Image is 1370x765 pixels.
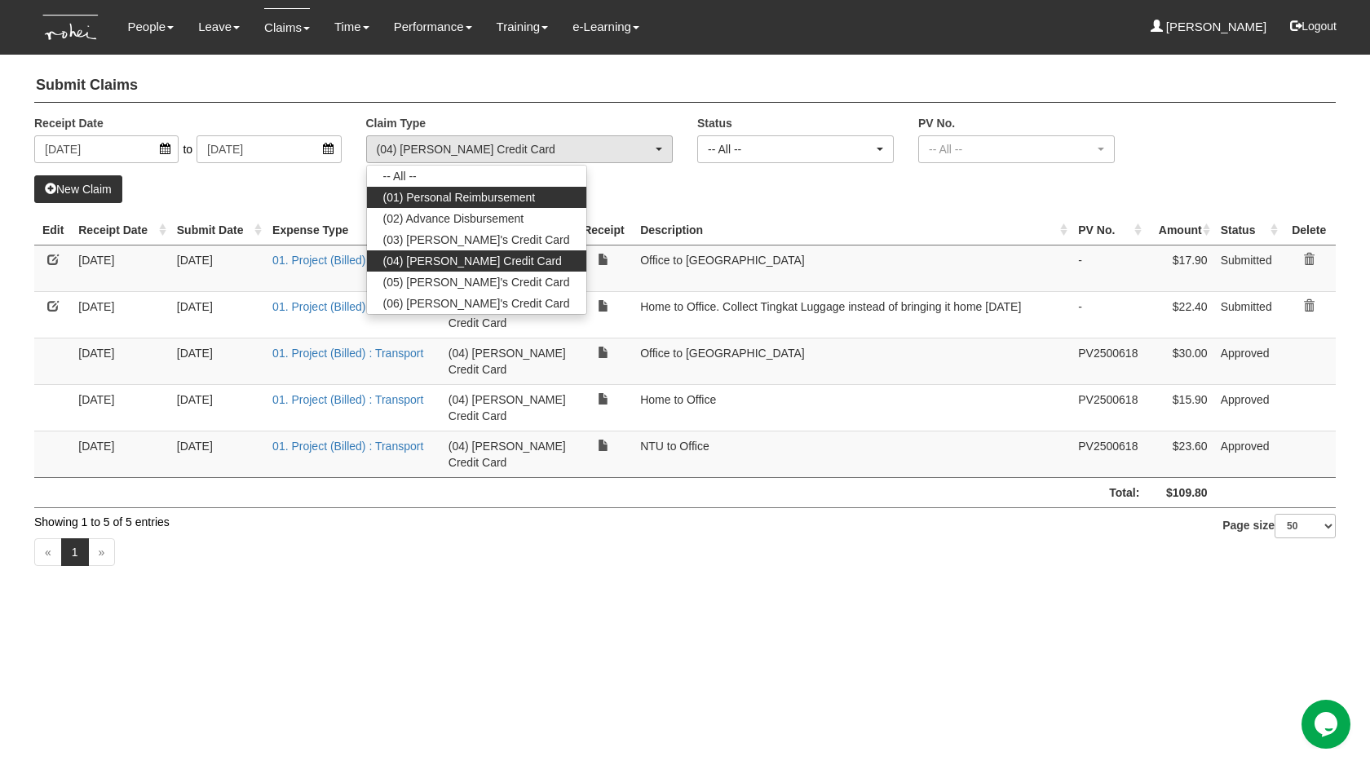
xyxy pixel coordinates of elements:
td: Approved [1214,384,1283,431]
td: [DATE] [170,384,266,431]
a: Time [334,8,369,46]
span: (02) Advance Disbursement [383,210,524,227]
td: [DATE] [72,431,170,477]
td: $23.60 [1146,431,1213,477]
th: Receipt Date : activate to sort column ascending [72,215,170,245]
td: [DATE] [170,291,266,338]
b: $109.80 [1166,486,1208,499]
td: $15.90 [1146,384,1213,431]
a: Performance [394,8,472,46]
h4: Submit Claims [34,69,1336,103]
a: People [127,8,174,46]
td: Approved [1214,431,1283,477]
td: [DATE] [170,245,266,291]
td: Home to Office. Collect Tingkat Luggage instead of bringing it home [DATE] [634,291,1072,338]
span: (04) [PERSON_NAME] Credit Card [383,253,562,269]
a: Claims [264,8,310,46]
span: (01) Personal Reimbursement [383,189,536,206]
th: Status : activate to sort column ascending [1214,215,1283,245]
a: [PERSON_NAME] [1151,8,1267,46]
select: Page size [1275,514,1336,538]
td: Office to [GEOGRAPHIC_DATA] [634,338,1072,384]
td: Office to [GEOGRAPHIC_DATA] [634,245,1072,291]
td: PV2500618 [1072,384,1146,431]
th: Edit [34,215,72,245]
td: [DATE] [170,338,266,384]
span: -- All -- [383,168,417,184]
a: New Claim [34,175,122,203]
a: Training [497,8,549,46]
th: Receipt [574,215,634,245]
input: d/m/yyyy [34,135,179,163]
a: 01. Project (Billed) : Transport [272,393,423,406]
span: (05) [PERSON_NAME]'s Credit Card [383,274,570,290]
a: Leave [198,8,240,46]
input: d/m/yyyy [197,135,341,163]
iframe: chat widget [1301,700,1354,749]
td: $30.00 [1146,338,1213,384]
td: $22.40 [1146,291,1213,338]
td: (04) [PERSON_NAME] Credit Card [442,338,574,384]
a: 01. Project (Billed) : Transport [272,300,423,313]
td: PV2500618 [1072,338,1146,384]
td: [DATE] [72,291,170,338]
a: e-Learning [572,8,639,46]
a: 1 [61,538,89,566]
label: Claim Type [366,115,426,131]
td: $17.90 [1146,245,1213,291]
td: - [1072,245,1146,291]
a: « [34,538,62,566]
td: Submitted [1214,291,1283,338]
td: Approved [1214,338,1283,384]
span: (06) [PERSON_NAME]'s Credit Card [383,295,570,312]
label: PV No. [918,115,955,131]
th: Delete [1282,215,1336,245]
button: Logout [1279,7,1348,46]
span: to [179,135,197,163]
td: PV2500618 [1072,431,1146,477]
td: [DATE] [72,245,170,291]
label: Receipt Date [34,115,104,131]
a: » [88,538,116,566]
th: Submit Date : activate to sort column ascending [170,215,266,245]
button: (04) [PERSON_NAME] Credit Card [366,135,674,163]
label: Status [697,115,732,131]
th: PV No. : activate to sort column ascending [1072,215,1146,245]
a: 01. Project (Billed) : Transport [272,440,423,453]
a: 01. Project (Billed) : Transport [272,347,423,360]
td: Submitted [1214,245,1283,291]
div: -- All -- [929,141,1094,157]
th: Amount : activate to sort column ascending [1146,215,1213,245]
b: Total: [1109,486,1139,499]
span: (03) [PERSON_NAME]'s Credit Card [383,232,570,248]
td: [DATE] [72,384,170,431]
td: NTU to Office [634,431,1072,477]
div: -- All -- [708,141,873,157]
td: [DATE] [72,338,170,384]
td: [DATE] [170,431,266,477]
a: 01. Project (Billed) : Transport [272,254,423,267]
td: - [1072,291,1146,338]
th: Description : activate to sort column ascending [634,215,1072,245]
button: -- All -- [918,135,1115,163]
td: (04) [PERSON_NAME] Credit Card [442,291,574,338]
div: (04) [PERSON_NAME] Credit Card [377,141,653,157]
td: (04) [PERSON_NAME] Credit Card [442,384,574,431]
button: -- All -- [697,135,894,163]
th: Expense Type : activate to sort column ascending [266,215,442,245]
label: Page size [1222,514,1336,538]
td: Home to Office [634,384,1072,431]
td: (04) [PERSON_NAME] Credit Card [442,431,574,477]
